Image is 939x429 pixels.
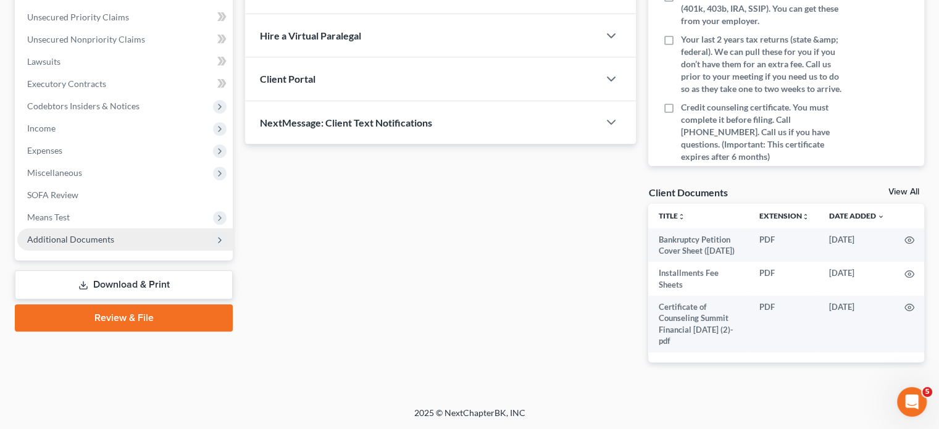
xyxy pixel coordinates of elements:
td: [DATE] [819,296,895,352]
a: Download & Print [15,270,233,299]
span: Expenses [27,145,62,156]
a: Unsecured Nonpriority Claims [17,28,233,51]
td: [DATE] [819,228,895,262]
span: Executory Contracts [27,78,106,89]
td: PDF [749,262,819,296]
a: Executory Contracts [17,73,233,95]
span: Unsecured Nonpriority Claims [27,34,145,44]
td: Bankruptcy Petition Cover Sheet ([DATE]) [648,228,749,262]
span: Credit counseling certificate. You must complete it before filing. Call [PHONE_NUMBER]. Call us i... [680,101,845,163]
i: expand_more [877,213,885,220]
a: Date Added expand_more [829,211,885,220]
a: Titleunfold_more [658,211,685,220]
td: Installments Fee Sheets [648,262,749,296]
td: Certificate of Counseling Summit Financial [DATE] (2)-pdf [648,296,749,352]
td: PDF [749,296,819,352]
span: Hire a Virtual Paralegal [260,30,361,41]
span: NextMessage: Client Text Notifications [260,117,432,128]
div: 2025 © NextChapterBK, INC [118,407,822,429]
span: Client Portal [260,73,315,85]
a: View All [888,188,919,196]
a: Extensionunfold_more [759,211,809,220]
td: PDF [749,228,819,262]
span: Additional Documents [27,234,114,244]
span: Means Test [27,212,70,222]
a: SOFA Review [17,184,233,206]
span: Unsecured Priority Claims [27,12,129,22]
td: [DATE] [819,262,895,296]
span: 5 [922,387,932,397]
span: Your last 2 years tax returns (state &amp; federal). We can pull these for you if you don’t have ... [680,33,845,95]
a: Unsecured Priority Claims [17,6,233,28]
a: Lawsuits [17,51,233,73]
span: Miscellaneous [27,167,82,178]
span: Codebtors Insiders & Notices [27,101,140,111]
i: unfold_more [802,213,809,220]
iframe: Intercom live chat [897,387,927,417]
div: Client Documents [648,186,727,199]
span: Income [27,123,56,133]
span: SOFA Review [27,190,78,200]
span: Lawsuits [27,56,61,67]
i: unfold_more [677,213,685,220]
a: Review & File [15,304,233,331]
